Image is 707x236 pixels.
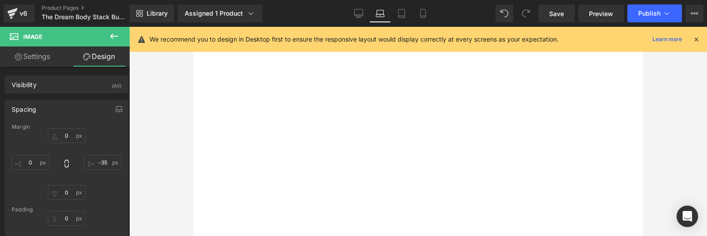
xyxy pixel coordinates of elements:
input: 0 [84,155,122,170]
a: Mobile [412,4,434,22]
a: Preview [578,4,624,22]
span: Library [147,9,168,17]
button: Redo [517,4,535,22]
a: Desktop [348,4,369,22]
span: Preview [589,9,613,18]
div: v6 [18,8,29,19]
div: Assigned 1 Product [185,9,255,18]
div: Spacing [12,101,36,113]
a: Product Pages [42,4,144,12]
span: Publish [638,10,660,17]
p: We recommend you to design in Desktop first to ensure the responsive layout would display correct... [149,34,559,44]
button: More [686,4,703,22]
a: Design [67,46,131,67]
span: The Dream Body Stack Bundle [42,13,127,21]
span: Image [23,33,42,40]
div: Open Intercom Messenger [677,206,698,227]
input: 0 [48,211,85,226]
div: (All) [112,76,122,91]
a: Learn more [649,34,686,45]
input: 0 [12,155,49,170]
a: v6 [4,4,34,22]
div: Margin [12,124,122,130]
a: New Library [130,4,174,22]
span: Save [549,9,564,18]
button: Publish [627,4,682,22]
a: Tablet [391,4,412,22]
button: Undo [495,4,513,22]
a: Laptop [369,4,391,22]
input: 0 [48,185,85,200]
div: Visibility [12,76,37,88]
div: Padding [12,206,122,213]
input: 0 [48,128,85,143]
